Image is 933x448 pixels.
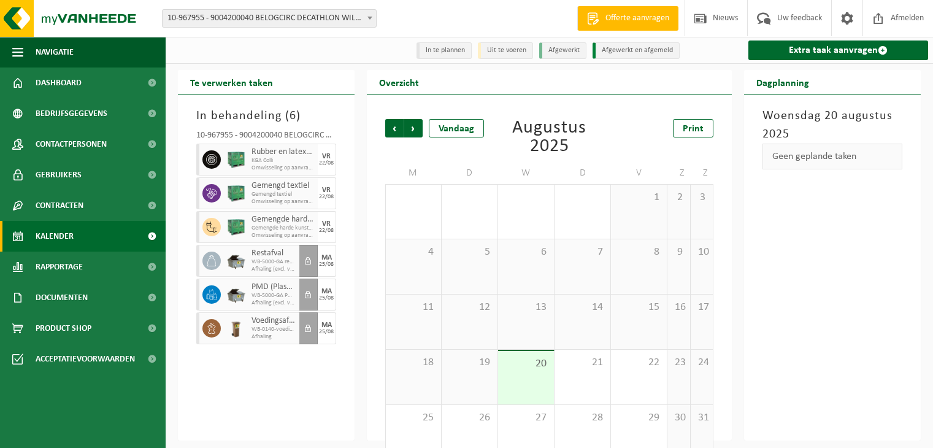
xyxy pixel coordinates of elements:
span: Restafval [251,249,296,258]
span: Omwisseling op aanvraag - op geplande route (incl. verwerking) [251,198,315,206]
img: PB-HB-1400-HPE-GN-01 [227,184,245,203]
span: 2 [674,191,683,204]
h2: Overzicht [367,70,431,94]
span: Acceptatievoorwaarden [36,344,135,374]
span: 27 [504,411,548,425]
span: Documenten [36,282,88,313]
h3: Woensdag 20 augustus 2025 [762,107,902,144]
span: Omwisseling op aanvraag (excl. voorrijkost) [251,164,315,172]
span: Volgende [404,119,423,137]
span: 10-967955 - 9004200040 BELOGCIRC DECATHLON WILLEBROEK - WILLEBROEK [163,10,376,27]
a: Print [673,119,713,137]
span: Gemengd textiel [251,181,315,191]
span: 30 [674,411,683,425]
img: PB-HB-1400-HPE-GN-01 [227,218,245,236]
span: Afhaling (excl. voorrijkost) [251,266,296,273]
li: Afgewerkt en afgemeld [593,42,680,59]
span: 10-967955 - 9004200040 BELOGCIRC DECATHLON WILLEBROEK - WILLEBROEK [162,9,377,28]
td: M [385,162,442,184]
a: Offerte aanvragen [577,6,678,31]
span: 3 [697,191,707,204]
span: Gemengd textiel [251,191,315,198]
span: Gebruikers [36,160,82,190]
span: 18 [392,356,435,369]
h2: Dagplanning [744,70,821,94]
span: Afhaling [251,333,296,341]
span: 21 [561,356,604,369]
div: Vandaag [429,119,484,137]
div: 25/08 [319,261,334,268]
span: 8 [617,245,661,259]
span: 7 [561,245,604,259]
span: Rubber en latexrubber [251,147,315,157]
span: 24 [697,356,707,369]
li: Afgewerkt [539,42,586,59]
div: VR [322,153,331,160]
div: 25/08 [319,329,334,335]
span: 13 [504,301,548,314]
td: V [611,162,667,184]
span: Vorige [385,119,404,137]
li: Uit te voeren [478,42,533,59]
span: KGA Colli [251,157,315,164]
h2: Te verwerken taken [178,70,285,94]
span: WB-5000-GA PMD (Plastiek, Metaal, Drankkartons) (bedrijven) [251,292,296,299]
span: Bedrijfsgegevens [36,98,107,129]
span: 31 [697,411,707,425]
span: 17 [697,301,707,314]
span: Gemengde harde kunststoffen (PE, PP en PVC), recycleerbaar (industrieel) [251,215,315,225]
div: VR [322,187,331,194]
span: 5 [448,245,491,259]
span: Contactpersonen [36,129,107,160]
li: In te plannen [417,42,472,59]
span: Offerte aanvragen [602,12,672,25]
span: Kalender [36,221,74,252]
h3: In behandeling ( ) [196,107,336,125]
td: Z [691,162,714,184]
span: WB-0140-voedingsafval, bevat producten van dierlijke oor [251,326,296,333]
span: 4 [392,245,435,259]
div: 22/08 [319,228,334,234]
div: Augustus 2025 [496,119,602,156]
img: WB-5000-GAL-GY-01 [227,252,245,270]
span: 20 [504,357,548,371]
div: VR [322,220,331,228]
span: Afhaling (excl. voorrijkost) [251,299,296,307]
span: 22 [617,356,661,369]
img: PB-HB-1400-HPE-GN-01 [227,150,245,169]
span: 26 [448,411,491,425]
td: Z [667,162,690,184]
span: Voedingsafval, bevat producten van dierlijke oorsprong, onverpakt, categorie 3 [251,316,296,326]
span: 11 [392,301,435,314]
td: D [442,162,498,184]
div: MA [321,254,332,261]
span: Navigatie [36,37,74,68]
span: 14 [561,301,604,314]
div: 22/08 [319,160,334,166]
span: 6 [290,110,296,122]
span: WB-5000-GA restafval [251,258,296,266]
div: MA [321,288,332,295]
span: 29 [617,411,661,425]
div: 10-967955 - 9004200040 BELOGCIRC DECATHLON WILLEBROEK - WILLEBROEK [196,131,336,144]
span: 25 [392,411,435,425]
span: 15 [617,301,661,314]
span: 9 [674,245,683,259]
span: 1 [617,191,661,204]
span: Print [683,124,704,134]
td: W [498,162,555,184]
span: 16 [674,301,683,314]
div: MA [321,322,332,329]
span: 28 [561,411,604,425]
span: 6 [504,245,548,259]
div: Geen geplande taken [762,144,902,169]
div: 25/08 [319,295,334,301]
span: 12 [448,301,491,314]
div: 22/08 [319,194,334,200]
a: Extra taak aanvragen [748,41,928,60]
span: 23 [674,356,683,369]
span: Omwisseling op aanvraag - op geplande route (incl. verwerking) [251,232,315,239]
img: WB-0140-HPE-BN-01 [227,319,245,338]
span: Rapportage [36,252,83,282]
span: 10 [697,245,707,259]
